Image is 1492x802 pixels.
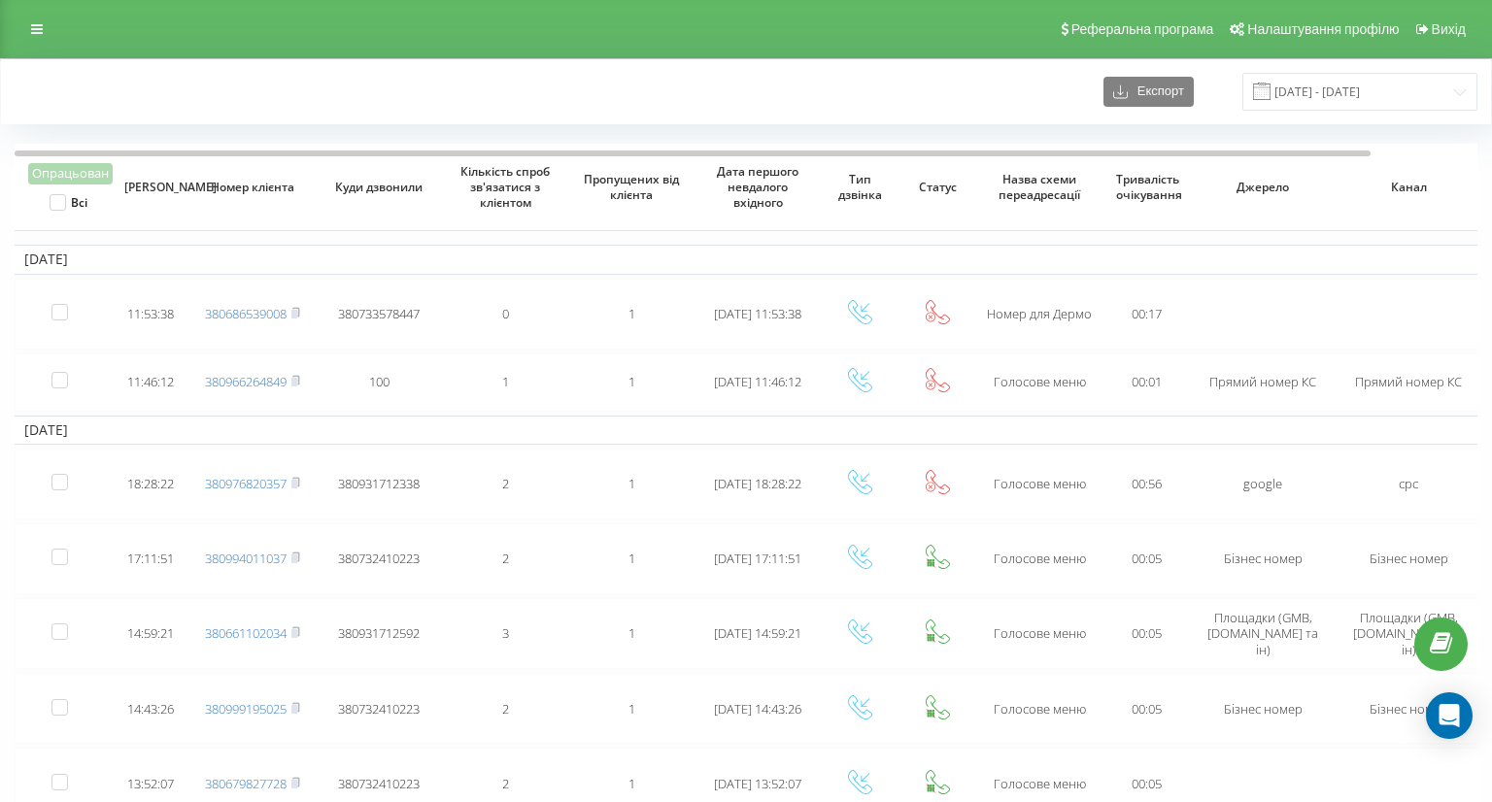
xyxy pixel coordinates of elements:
span: Пропущених від клієнта [584,172,680,202]
a: 380966264849 [205,373,287,390]
span: Тип дзвінка [833,172,886,202]
a: 380976820357 [205,475,287,492]
td: Площадки (GMB, [DOMAIN_NAME] та ін) [1336,598,1481,669]
td: Бізнес номер [1190,673,1336,744]
td: Голосове меню [976,449,1102,519]
span: 1 [628,305,635,322]
span: 2 [502,475,509,492]
td: Номер для Дермо [976,279,1102,350]
a: 380661102034 [205,624,287,642]
span: Статус [911,180,964,195]
td: 00:05 [1102,598,1190,669]
td: 00:01 [1102,353,1190,412]
td: Бізнес номер [1190,523,1336,594]
span: 2 [502,700,509,718]
td: 14:59:21 [112,598,189,669]
a: 380999195025 [205,700,287,718]
td: google [1190,449,1336,519]
td: 11:53:38 [112,279,189,350]
td: Площадки (GMB, [DOMAIN_NAME] та ін) [1190,598,1336,669]
span: Джерело [1206,180,1320,195]
span: 0 [502,305,509,322]
span: 2 [502,775,509,792]
span: Канал [1352,180,1466,195]
td: Голосове меню [976,353,1102,412]
span: Номер клієнта [205,180,301,195]
td: 00:05 [1102,673,1190,744]
span: 2 [502,550,509,567]
td: 17:11:51 [112,523,189,594]
span: 1 [628,624,635,642]
a: 380679827728 [205,775,287,792]
span: [PERSON_NAME] [124,180,177,195]
span: [DATE] 13:52:07 [714,775,801,792]
td: 14:43:26 [112,673,189,744]
td: Бізнес номер [1336,523,1481,594]
td: cpc [1336,449,1481,519]
span: 1 [502,373,509,390]
td: 00:56 [1102,449,1190,519]
span: 1 [628,373,635,390]
span: 380732410223 [338,700,420,718]
span: Реферальна програма [1071,21,1214,37]
div: Open Intercom Messenger [1426,692,1473,739]
span: Назва схеми переадресації [992,172,1088,202]
span: [DATE] 11:53:38 [714,305,801,322]
a: 380686539008 [205,305,287,322]
span: 1 [628,475,635,492]
span: 380732410223 [338,775,420,792]
span: 380732410223 [338,550,420,567]
span: [DATE] 11:46:12 [714,373,801,390]
span: 1 [628,550,635,567]
span: 1 [628,700,635,718]
span: Експорт [1128,84,1184,99]
label: Всі [50,194,87,211]
span: [DATE] 18:28:22 [714,475,801,492]
span: [DATE] 17:11:51 [714,550,801,567]
span: Куди дзвонили [331,180,427,195]
td: Прямий номер КС [1190,353,1336,412]
span: Налаштування профілю [1247,21,1399,37]
span: Кількість спроб зв'язатися з клієнтом [458,164,554,210]
td: Прямий номер КС [1336,353,1481,412]
span: 380931712338 [338,475,420,492]
span: Вихід [1432,21,1466,37]
span: 100 [369,373,390,390]
td: Голосове меню [976,598,1102,669]
span: Дата першого невдалого вхідного [710,164,806,210]
span: 380733578447 [338,305,420,322]
button: Експорт [1103,77,1194,107]
span: 1 [628,775,635,792]
span: 3 [502,624,509,642]
td: Бізнес номер [1336,673,1481,744]
span: Тривалість очікування [1116,172,1177,202]
td: 00:17 [1102,279,1190,350]
td: Голосове меню [976,523,1102,594]
td: Голосове меню [976,673,1102,744]
span: [DATE] 14:43:26 [714,700,801,718]
td: 11:46:12 [112,353,189,412]
td: 18:28:22 [112,449,189,519]
a: 380994011037 [205,550,287,567]
span: 380931712592 [338,624,420,642]
td: 00:05 [1102,523,1190,594]
span: [DATE] 14:59:21 [714,624,801,642]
